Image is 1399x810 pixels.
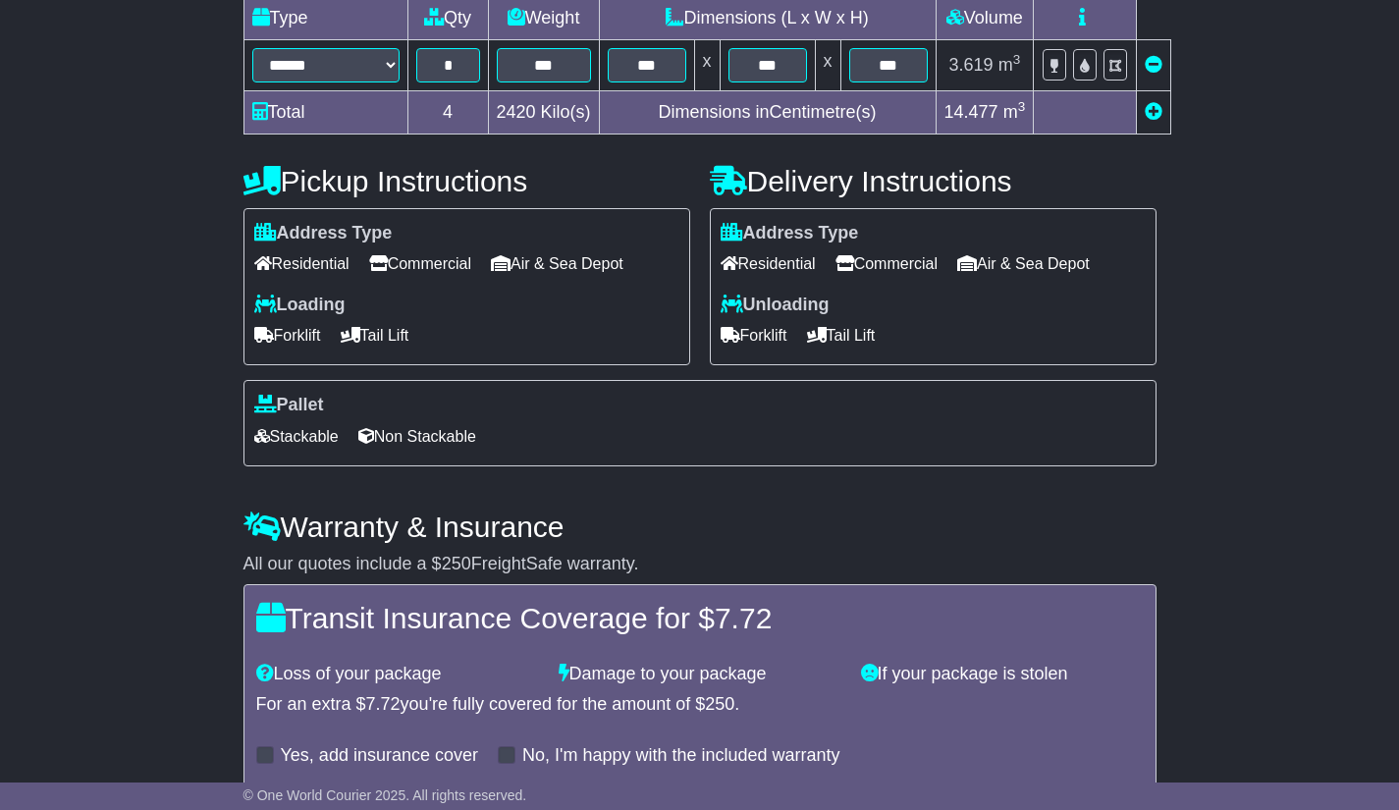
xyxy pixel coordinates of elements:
[721,248,816,279] span: Residential
[254,295,346,316] label: Loading
[705,694,734,714] span: 250
[256,694,1144,716] div: For an extra $ you're fully covered for the amount of $ .
[254,421,339,452] span: Stackable
[243,511,1157,543] h4: Warranty & Insurance
[807,320,876,351] span: Tail Lift
[721,320,787,351] span: Forklift
[1145,102,1162,122] a: Add new item
[998,55,1021,75] span: m
[243,90,407,134] td: Total
[815,39,840,90] td: x
[243,165,690,197] h4: Pickup Instructions
[599,90,936,134] td: Dimensions in Centimetre(s)
[366,694,401,714] span: 7.72
[488,90,599,134] td: Kilo(s)
[715,602,772,634] span: 7.72
[254,248,350,279] span: Residential
[721,295,830,316] label: Unloading
[491,248,623,279] span: Air & Sea Depot
[254,223,393,244] label: Address Type
[549,664,851,685] div: Damage to your package
[281,745,478,767] label: Yes, add insurance cover
[442,554,471,573] span: 250
[721,223,859,244] label: Address Type
[1003,102,1026,122] span: m
[407,90,488,134] td: 4
[1013,52,1021,67] sup: 3
[851,664,1154,685] div: If your package is stolen
[835,248,938,279] span: Commercial
[522,745,840,767] label: No, I'm happy with the included warranty
[358,421,476,452] span: Non Stackable
[497,102,536,122] span: 2420
[1145,55,1162,75] a: Remove this item
[944,102,998,122] span: 14.477
[254,395,324,416] label: Pallet
[710,165,1157,197] h4: Delivery Instructions
[254,320,321,351] span: Forklift
[243,787,527,803] span: © One World Courier 2025. All rights reserved.
[256,602,1144,634] h4: Transit Insurance Coverage for $
[957,248,1090,279] span: Air & Sea Depot
[694,39,720,90] td: x
[341,320,409,351] span: Tail Lift
[949,55,994,75] span: 3.619
[369,248,471,279] span: Commercial
[243,554,1157,575] div: All our quotes include a $ FreightSafe warranty.
[1018,99,1026,114] sup: 3
[246,664,549,685] div: Loss of your package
